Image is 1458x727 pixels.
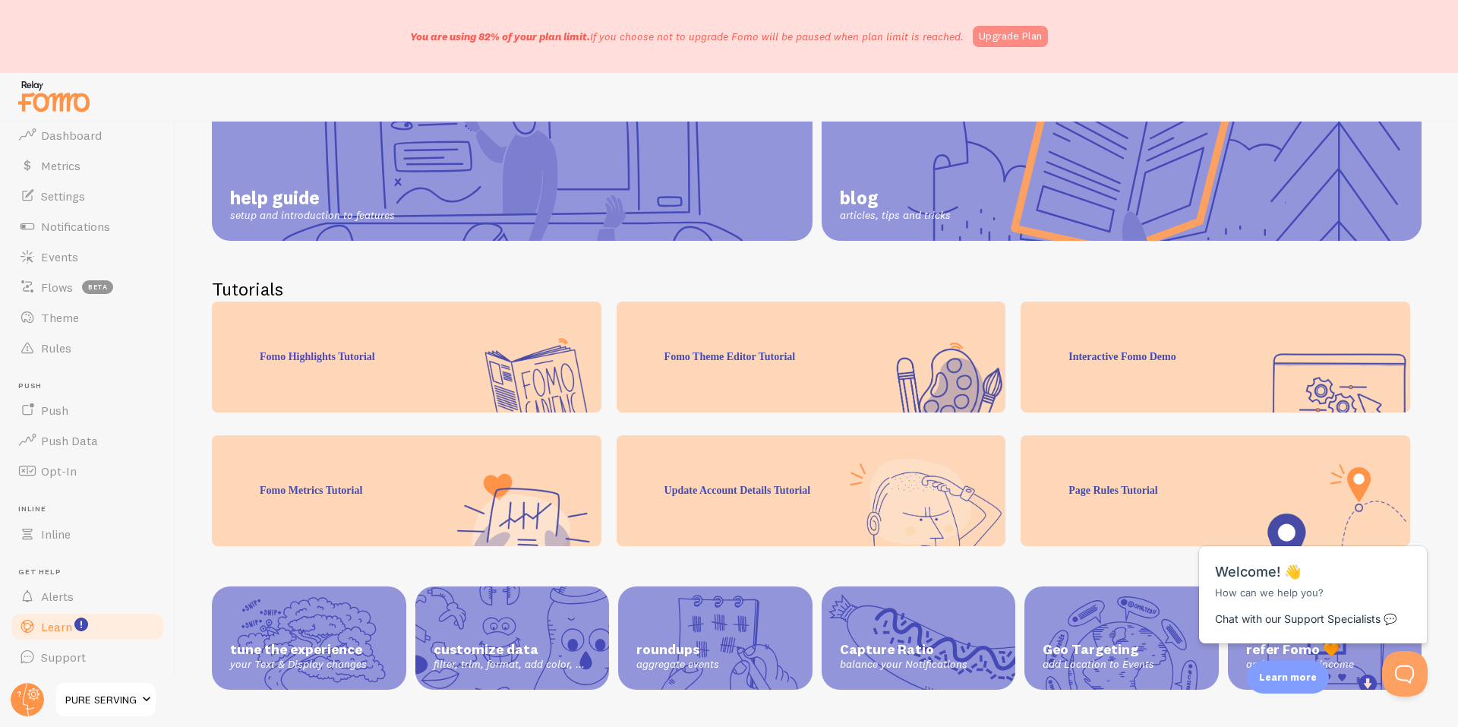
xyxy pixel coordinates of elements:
[1043,641,1201,659] span: Geo Targeting
[230,209,395,223] span: setup and introduction to features
[41,619,72,634] span: Learn
[1021,435,1410,546] div: Page Rules Tutorial
[1246,658,1404,672] span: and earn extra income
[212,277,1422,301] h2: Tutorials
[9,519,166,549] a: Inline
[18,504,166,514] span: Inline
[9,425,166,456] a: Push Data
[9,120,166,150] a: Dashboard
[41,589,74,604] span: Alerts
[840,186,951,209] span: blog
[9,395,166,425] a: Push
[840,209,951,223] span: articles, tips and tricks
[617,435,1006,546] div: Update Account Details Tutorial
[9,302,166,333] a: Theme
[9,456,166,486] a: Opt-In
[212,435,601,546] div: Fomo Metrics Tutorial
[41,158,80,173] span: Metrics
[41,340,71,356] span: Rules
[41,128,102,143] span: Dashboard
[41,526,71,542] span: Inline
[230,186,395,209] span: help guide
[9,333,166,363] a: Rules
[9,612,166,642] a: Learn
[41,310,79,325] span: Theme
[9,150,166,181] a: Metrics
[212,77,813,241] a: help guide setup and introduction to features
[9,581,166,612] a: Alerts
[636,641,794,659] span: roundups
[16,77,92,115] img: fomo-relay-logo-orange.svg
[9,272,166,302] a: Flows beta
[410,29,964,44] p: If you choose not to upgrade Fomo will be paused when plan limit is reached.
[230,658,388,672] span: your Text & Display changes
[41,403,68,418] span: Push
[840,658,998,672] span: balance your Notifications
[1259,670,1317,684] p: Learn more
[74,618,88,631] svg: <p>Watch New Feature Tutorials!</p>
[9,642,166,672] a: Support
[41,188,85,204] span: Settings
[434,658,592,672] span: filter, trim, format, add color, ...
[18,381,166,391] span: Push
[230,641,388,659] span: tune the experience
[41,463,77,479] span: Opt-In
[1382,651,1428,697] iframe: Help Scout Beacon - Open
[617,302,1006,412] div: Fomo Theme Editor Tutorial
[1191,508,1436,651] iframe: Help Scout Beacon - Messages and Notifications
[1247,661,1329,694] div: Learn more
[212,302,601,412] div: Fomo Highlights Tutorial
[973,26,1048,47] a: Upgrade Plan
[18,567,166,577] span: Get Help
[41,249,78,264] span: Events
[9,181,166,211] a: Settings
[1021,302,1410,412] div: Interactive Fomo Demo
[9,211,166,242] a: Notifications
[822,77,1422,241] a: blog articles, tips and tricks
[9,242,166,272] a: Events
[434,641,592,659] span: customize data
[55,681,157,718] a: PURE SERVING
[410,30,590,43] span: You are using 82% of your plan limit.
[1043,658,1201,672] span: add Location to Events
[82,280,113,294] span: beta
[41,433,98,448] span: Push Data
[41,219,110,234] span: Notifications
[65,691,137,709] span: PURE SERVING
[840,641,998,659] span: Capture Ratio
[636,658,794,672] span: aggregate events
[41,650,86,665] span: Support
[41,280,73,295] span: Flows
